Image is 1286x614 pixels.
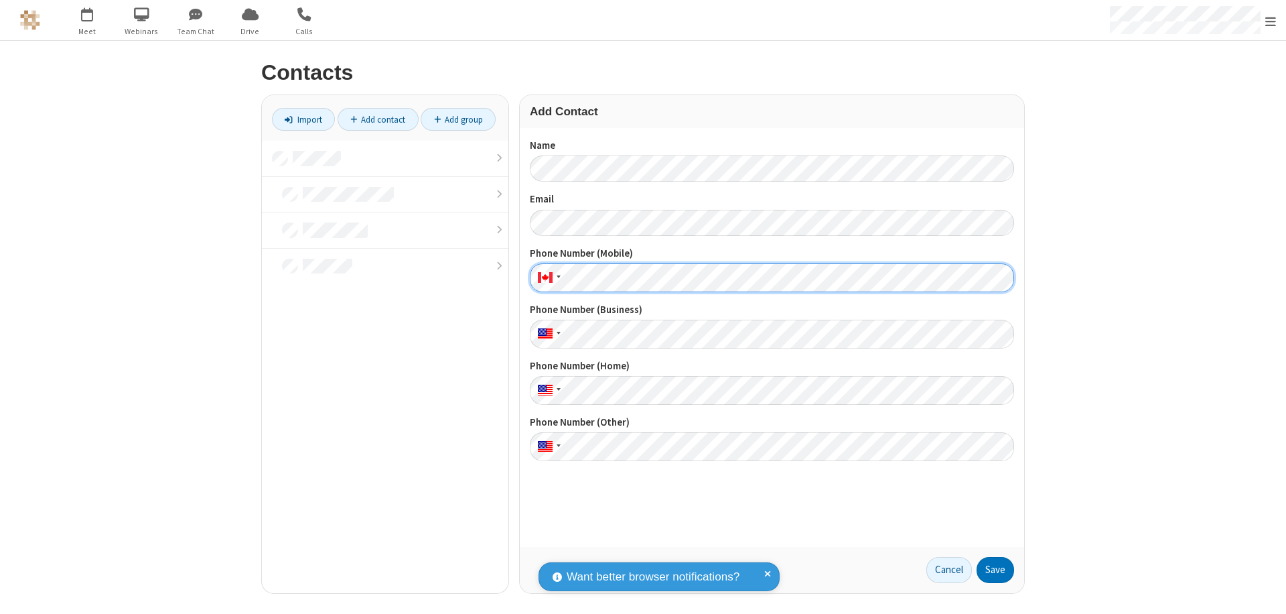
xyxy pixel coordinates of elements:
img: QA Selenium DO NOT DELETE OR CHANGE [20,10,40,30]
span: Meet [62,25,113,38]
span: Want better browser notifications? [567,568,739,586]
label: Email [530,192,1014,207]
span: Webinars [117,25,167,38]
span: Drive [225,25,275,38]
label: Phone Number (Other) [530,415,1014,430]
a: Add group [421,108,496,131]
div: United States: + 1 [530,376,565,405]
span: Calls [279,25,330,38]
button: Save [977,557,1014,584]
h3: Add Contact [530,105,1014,118]
span: Team Chat [171,25,221,38]
div: Canada: + 1 [530,263,565,292]
label: Phone Number (Mobile) [530,246,1014,261]
a: Cancel [926,557,972,584]
a: Import [272,108,335,131]
label: Phone Number (Home) [530,359,1014,374]
h2: Contacts [261,61,1025,84]
label: Phone Number (Business) [530,302,1014,318]
label: Name [530,138,1014,153]
a: Add contact [338,108,419,131]
div: United States: + 1 [530,320,565,349]
div: United States: + 1 [530,432,565,461]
